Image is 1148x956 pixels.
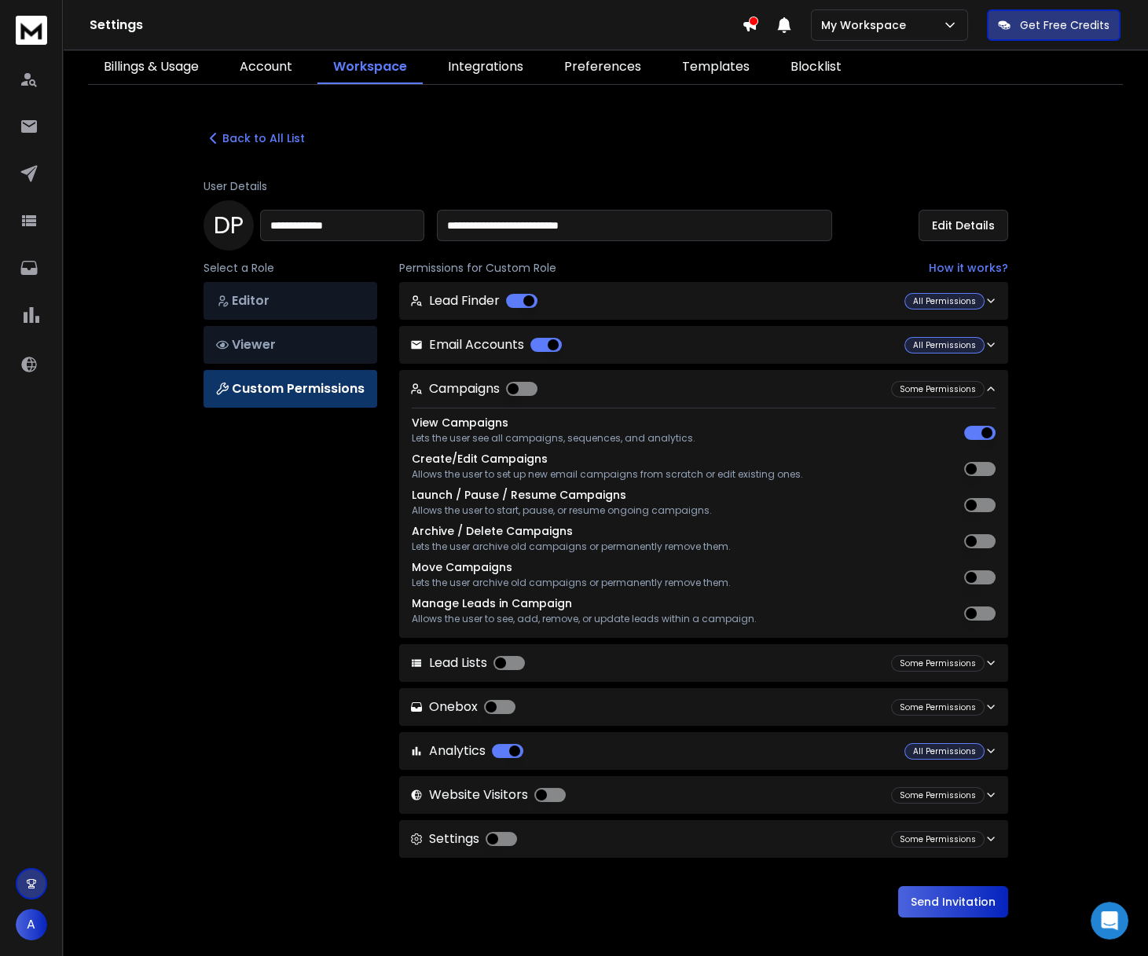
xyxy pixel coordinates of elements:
[412,468,803,481] p: Allows the user to set up new email campaigns from scratch or edit existing ones.
[16,909,47,940] button: A
[10,6,40,36] button: go back
[412,613,757,625] p: Allows the user to see, add, remove, or update leads within a campaign.
[399,732,1008,770] button: Analytics All Permissions
[399,820,1008,858] button: Settings Some Permissions
[904,743,985,760] div: All Permissions
[1020,17,1109,33] p: Get Free Credits
[891,699,985,716] div: Some Permissions
[821,17,912,33] p: My Workspace
[898,886,1008,918] button: Send Invitation
[274,6,304,36] button: Expand window
[13,524,27,539] span: neutral face reaction
[432,51,539,84] a: Integrations
[410,786,566,804] p: Website Visitors
[412,577,731,589] p: Lets the user archive old campaigns or permanently remove them.
[204,129,305,148] button: Back to All List
[399,688,1008,726] button: Onebox Some Permissions
[775,51,857,84] a: Blocklist
[919,210,1008,241] button: Edit Details
[88,51,215,84] a: Billings & Usage
[204,178,1008,194] p: User Details
[904,337,985,353] div: All Permissions
[410,379,537,398] p: Campaigns
[987,9,1120,41] button: Get Free Credits
[90,16,742,35] h1: Settings
[410,698,515,716] p: Onebox
[891,381,985,397] div: Some Permissions
[317,51,423,84] a: Workspace
[410,830,517,848] p: Settings
[548,51,657,84] a: Preferences
[412,451,548,467] label: Create/Edit Campaigns
[412,432,695,445] p: Lets the user see all campaigns, sequences, and analytics.
[412,540,731,553] p: Lets the user archive old campaigns or permanently remove them.
[410,654,525,672] p: Lead Lists
[204,200,254,251] div: D P
[399,282,1008,320] button: Lead Finder All Permissions
[891,831,985,848] div: Some Permissions
[929,260,1008,276] a: How it works?
[26,524,39,539] span: 😃
[410,335,562,354] p: Email Accounts
[412,595,572,611] label: Manage Leads in Campaign
[904,293,985,310] div: All Permissions
[412,504,712,517] p: Allows the user to start, pause, or resume ongoing campaigns.
[399,408,1008,638] div: Campaigns Some Permissions
[216,335,365,354] p: Viewer
[412,559,512,575] label: Move Campaigns
[410,742,523,760] p: Analytics
[16,16,47,45] img: logo
[399,370,1008,408] button: Campaigns Some Permissions
[399,326,1008,364] button: Email Accounts All Permissions
[216,291,365,310] p: Editor
[224,51,308,84] a: Account
[666,51,765,84] a: Templates
[891,787,985,804] div: Some Permissions
[410,291,537,310] p: Lead Finder
[412,415,508,430] label: View Campaigns
[412,523,573,539] label: Archive / Delete Campaigns
[13,524,27,539] span: 😐
[216,379,365,398] p: Custom Permissions
[891,655,985,672] div: Some Permissions
[204,260,377,276] p: Select a Role
[412,487,626,503] label: Launch / Pause / Resume Campaigns
[26,524,39,539] span: smiley reaction
[399,776,1008,814] button: Website Visitors Some Permissions
[399,260,556,276] span: Permissions for Custom Role
[1091,902,1128,940] iframe: Intercom live chat
[399,644,1008,682] button: Lead Lists Some Permissions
